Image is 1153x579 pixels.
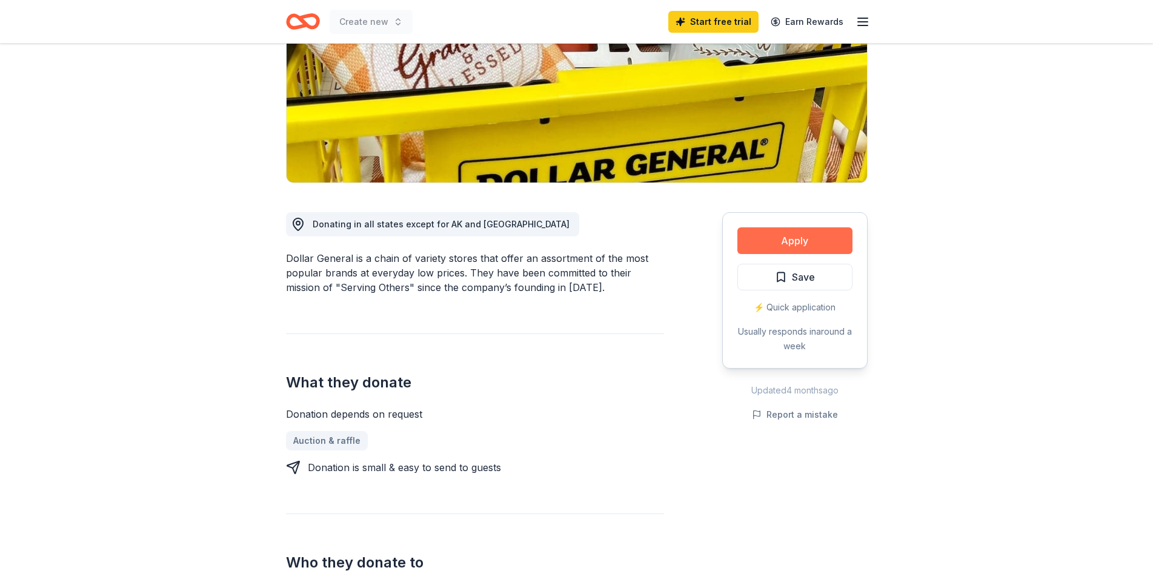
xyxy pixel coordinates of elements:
h2: Who they donate to [286,553,664,572]
a: Start free trial [668,11,759,33]
div: Donation depends on request [286,407,664,421]
a: Auction & raffle [286,431,368,450]
a: Earn Rewards [763,11,851,33]
div: Dollar General is a chain of variety stores that offer an assortment of the most popular brands a... [286,251,664,295]
button: Report a mistake [752,407,838,422]
div: Usually responds in around a week [737,324,852,353]
span: Create new [339,15,388,29]
div: Updated 4 months ago [722,383,868,398]
span: Donating in all states except for AK and [GEOGRAPHIC_DATA] [313,219,570,229]
div: Donation is small & easy to send to guests [308,460,501,475]
h2: What they donate [286,373,664,392]
a: Home [286,7,320,36]
span: Save [792,269,815,285]
div: ⚡️ Quick application [737,300,852,315]
button: Apply [737,227,852,254]
button: Save [737,264,852,290]
button: Create new [330,10,413,34]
